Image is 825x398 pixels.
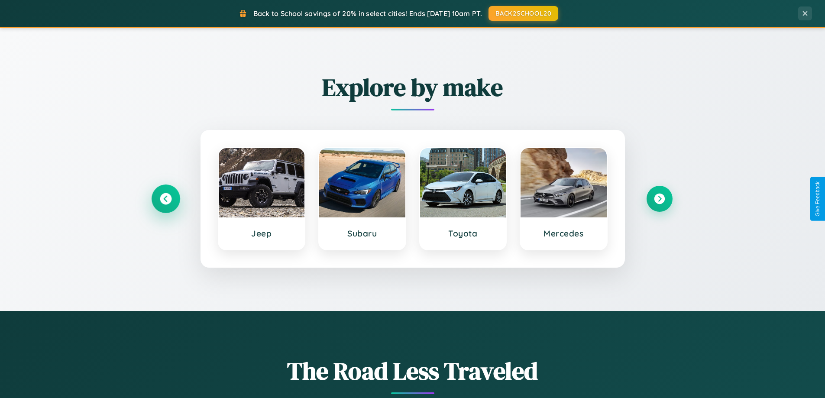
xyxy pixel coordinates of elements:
[529,228,598,239] h3: Mercedes
[227,228,296,239] h3: Jeep
[328,228,397,239] h3: Subaru
[489,6,558,21] button: BACK2SCHOOL20
[153,71,673,104] h2: Explore by make
[253,9,482,18] span: Back to School savings of 20% in select cities! Ends [DATE] 10am PT.
[815,181,821,217] div: Give Feedback
[153,354,673,388] h1: The Road Less Traveled
[429,228,498,239] h3: Toyota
